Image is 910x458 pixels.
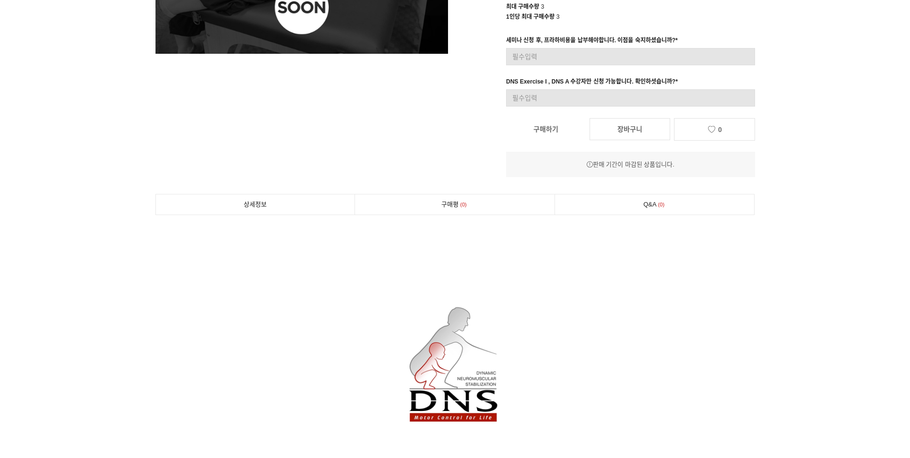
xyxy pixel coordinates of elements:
img: 0bde6373b0a67.png [398,300,513,444]
span: 최대 구매수량 [506,3,539,10]
span: 0 [718,126,722,133]
a: 0 [674,118,755,141]
input: 필수입력 [506,48,755,65]
span: 1인당 최대 구매수량 [506,13,555,20]
span: 3 [556,13,560,20]
span: 0 [657,200,666,210]
span: 0 [459,200,468,210]
div: DNS Exercise I , DNS A 수강자만 신청 가능합니다. 확인하셧습니까? [506,77,678,89]
input: 필수입력 [506,89,755,107]
span: 3 [541,3,544,10]
div: 세미나 신청 후, 프라하비용을 납부해야합니다. 이점을 숙지하셨습니까? [506,36,678,48]
div: 판매 기간이 마감된 상품입니다. [506,159,755,170]
a: 구매평0 [355,194,555,215]
a: 장바구니 [590,118,670,140]
a: 구매하기 [506,119,586,140]
a: Q&A0 [555,194,755,215]
a: 상세정보 [156,194,355,215]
